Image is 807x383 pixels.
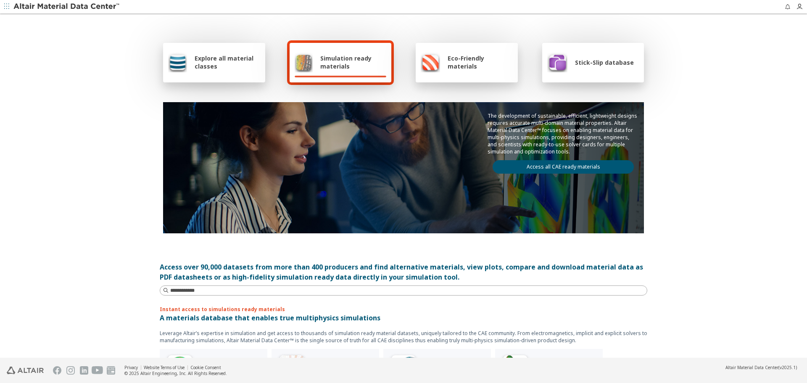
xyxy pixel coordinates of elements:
span: Explore all material classes [195,54,260,70]
img: Simulation ready materials [295,52,313,72]
div: (v2025.1) [725,365,797,370]
a: Cookie Consent [190,365,221,370]
p: The development of sustainable, efficient, lightweight designs requires accurate multi-domain mat... [488,112,639,155]
a: Website Terms of Use [144,365,185,370]
a: Privacy [124,365,138,370]
p: A materials database that enables true multiphysics simulations [160,313,647,323]
span: Stick-Slip database [575,58,634,66]
a: Access all CAE ready materials [493,160,634,174]
div: © 2025 Altair Engineering, Inc. All Rights Reserved. [124,370,227,376]
img: Altair Engineering [7,367,44,374]
span: Simulation ready materials [320,54,386,70]
img: Explore all material classes [168,52,187,72]
img: Stick-Slip database [547,52,567,72]
p: Leverage Altair’s expertise in simulation and get access to thousands of simulation ready materia... [160,330,647,344]
p: Instant access to simulations ready materials [160,306,647,313]
img: Altair Material Data Center [13,3,121,11]
span: Altair Material Data Center [725,365,778,370]
img: Eco-Friendly materials [421,52,440,72]
span: Eco-Friendly materials [448,54,512,70]
div: Access over 90,000 datasets from more than 400 producers and find alternative materials, view plo... [160,262,647,282]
